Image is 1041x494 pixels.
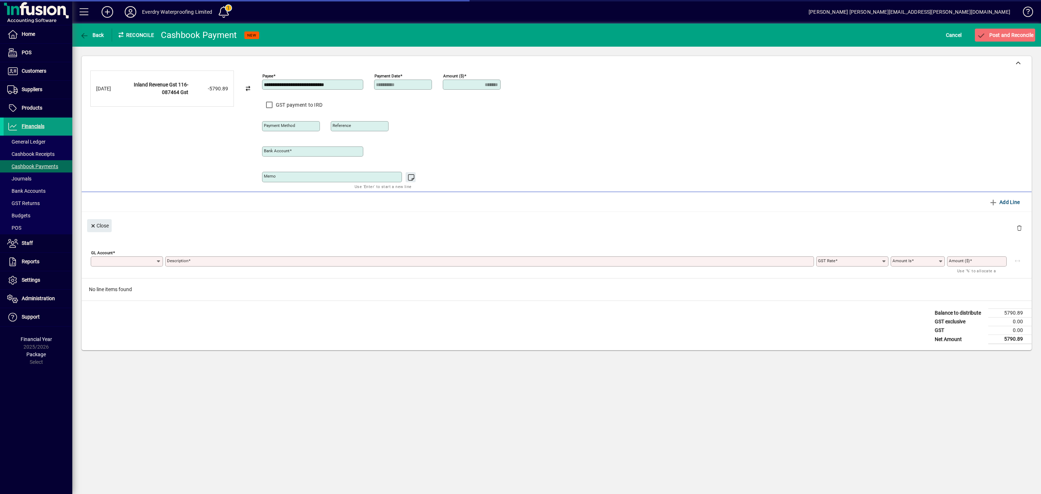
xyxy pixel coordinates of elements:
span: Post and Reconcile [977,32,1033,38]
td: 5790.89 [988,309,1032,318]
mat-label: Amount is [892,258,912,263]
td: 5790.89 [988,335,1032,344]
mat-label: GL Account [91,250,113,255]
div: [DATE] [96,85,125,93]
mat-label: Payment method [264,123,295,128]
label: GST payment to IRD [274,101,323,108]
span: Cashbook Receipts [7,151,55,157]
div: -5790.89 [192,85,228,93]
span: Cashbook Payments [7,163,58,169]
a: POS [4,222,72,234]
button: Close [87,219,112,232]
mat-label: Payee [262,73,273,78]
span: POS [22,50,31,55]
span: Suppliers [22,86,42,92]
span: Cancel [946,29,962,41]
button: Profile [119,5,142,18]
span: General Ledger [7,139,46,145]
a: Journals [4,173,72,185]
mat-hint: Use '%' to allocate a percentage [957,267,1001,282]
span: Budgets [7,213,30,218]
div: Reconcile [112,29,155,41]
a: Administration [4,290,72,308]
a: Suppliers [4,81,72,99]
button: Add [96,5,119,18]
td: GST exclusive [931,318,988,326]
app-page-header-button: Back [72,29,112,42]
span: Administration [22,295,55,301]
a: Bank Accounts [4,185,72,197]
span: POS [7,225,21,231]
a: Customers [4,62,72,80]
span: Package [26,352,46,357]
strong: Inland Revenue Gst 116-087464 Gst [134,82,188,95]
a: Staff [4,234,72,252]
a: POS [4,44,72,62]
span: Financials [22,123,44,129]
a: Support [4,308,72,326]
span: Close [90,220,109,232]
mat-label: GST rate [818,258,835,263]
div: [PERSON_NAME] [PERSON_NAME][EMAIL_ADDRESS][PERSON_NAME][DOMAIN_NAME] [809,6,1010,18]
span: Reports [22,259,39,264]
div: No line items found [82,278,1032,301]
span: Home [22,31,35,37]
span: Journals [7,176,31,182]
span: Settings [22,277,40,283]
a: Budgets [4,209,72,222]
button: Back [78,29,106,42]
mat-label: Amount ($) [949,258,970,263]
app-page-header-button: Delete [1011,225,1028,231]
td: 0.00 [988,326,1032,335]
span: NEW [247,33,256,38]
td: GST [931,326,988,335]
app-page-header-button: Close [85,222,113,229]
span: Staff [22,240,33,246]
span: Customers [22,68,46,74]
span: Financial Year [21,336,52,342]
span: Bank Accounts [7,188,46,194]
a: Reports [4,253,72,271]
span: Back [80,32,104,38]
span: Support [22,314,40,320]
a: General Ledger [4,136,72,148]
mat-label: Memo [264,174,276,179]
button: Cancel [944,29,964,42]
td: Balance to distribute [931,309,988,318]
span: GST Returns [7,200,40,206]
a: GST Returns [4,197,72,209]
div: Everdry Waterproofing Limited [142,6,212,18]
mat-label: Reference [333,123,351,128]
a: Cashbook Payments [4,160,72,173]
button: Delete [1011,219,1028,237]
td: Net Amount [931,335,988,344]
a: Products [4,99,72,117]
mat-label: Payment Date [374,73,400,78]
button: Post and Reconcile [975,29,1035,42]
div: Cashbook Payment [161,29,237,41]
a: Home [4,25,72,43]
a: Settings [4,271,72,289]
td: 0.00 [988,318,1032,326]
mat-label: Bank Account [264,148,290,153]
mat-label: Amount ($) [443,73,464,78]
a: Knowledge Base [1018,1,1032,25]
a: Cashbook Receipts [4,148,72,160]
mat-hint: Use 'Enter' to start a new line [355,182,411,191]
span: Products [22,105,42,111]
mat-label: Description [167,258,188,263]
